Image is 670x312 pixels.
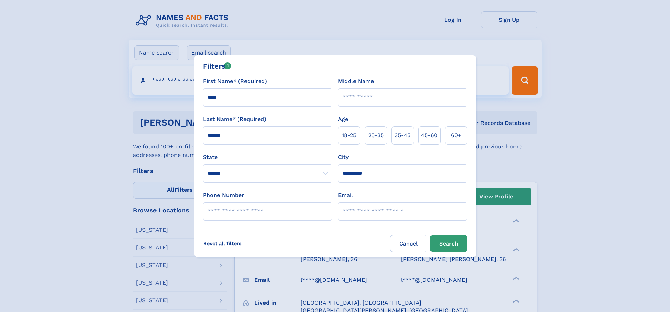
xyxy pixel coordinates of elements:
[203,153,332,161] label: State
[338,153,349,161] label: City
[338,191,353,199] label: Email
[430,235,467,252] button: Search
[368,131,384,140] span: 25‑35
[338,77,374,85] label: Middle Name
[203,77,267,85] label: First Name* (Required)
[338,115,348,123] label: Age
[203,115,266,123] label: Last Name* (Required)
[395,131,410,140] span: 35‑45
[342,131,356,140] span: 18‑25
[421,131,438,140] span: 45‑60
[203,191,244,199] label: Phone Number
[199,235,246,252] label: Reset all filters
[203,61,231,71] div: Filters
[451,131,461,140] span: 60+
[390,235,427,252] label: Cancel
